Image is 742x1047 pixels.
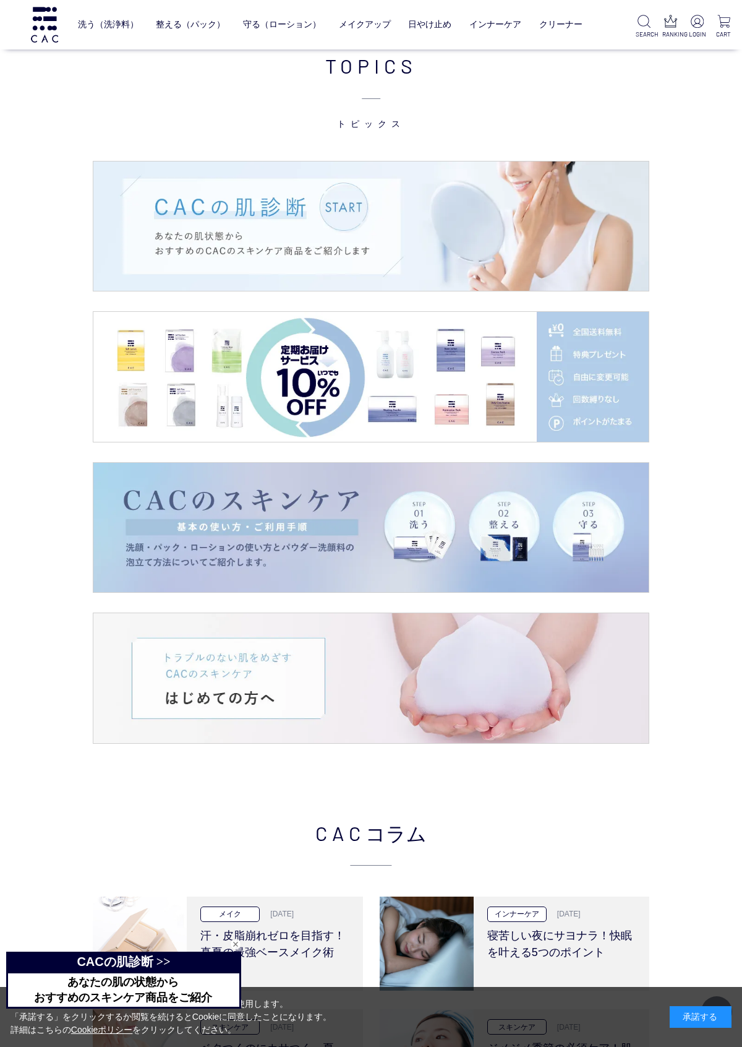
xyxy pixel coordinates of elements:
[93,162,649,291] img: 肌診断
[339,10,391,39] a: メイクアップ
[93,897,187,991] img: 汗・皮脂崩れゼロを目指す！真夏の最強ベースメイク術
[93,463,649,593] img: CACの使い方
[93,613,649,743] img: はじめての方へ
[689,30,706,39] p: LOGIN
[93,162,649,291] a: 肌診断肌診断
[200,922,349,961] h3: 汗・皮脂崩れゼロを目指す！真夏の最強ベースメイク術
[200,907,260,922] p: メイク
[715,30,732,39] p: CART
[93,312,649,442] a: 定期便サービス定期便サービス
[93,897,363,991] a: 汗・皮脂崩れゼロを目指す！真夏の最強ベースメイク術 メイク [DATE] 汗・皮脂崩れゼロを目指す！真夏の最強ベースメイク術
[11,997,332,1036] div: 当サイトでは、お客様へのサービス向上のためにCookieを使用します。 「承諾する」をクリックするか閲覧を続けるとCookieに同意したことになります。 詳細はこちらの をクリックしてください。
[71,1025,133,1035] a: Cookieポリシー
[365,818,427,848] span: コラム
[380,897,474,991] img: 寝苦しい夜にサヨナラ！快眠を叶える5つのポイント
[93,312,649,442] img: 定期便サービス
[662,30,679,39] p: RANKING
[539,10,582,39] a: クリーナー
[487,907,547,922] p: インナーケア
[93,463,649,593] a: CACの使い方CACの使い方
[156,10,225,39] a: 整える（パック）
[408,10,451,39] a: 日やけ止め
[93,51,649,130] h2: TOPICS
[469,10,521,39] a: インナーケア
[689,15,706,39] a: LOGIN
[636,15,652,39] a: SEARCH
[78,10,139,39] a: 洗う（洗浄料）
[662,15,679,39] a: RANKING
[263,908,294,920] p: [DATE]
[29,7,60,42] img: logo
[243,10,321,39] a: 守る（ローション）
[93,613,649,743] a: はじめての方へはじめての方へ
[670,1006,731,1028] div: 承諾する
[93,818,649,866] h2: CAC
[550,908,581,920] p: [DATE]
[380,897,650,991] a: 寝苦しい夜にサヨナラ！快眠を叶える5つのポイント インナーケア [DATE] 寝苦しい夜にサヨナラ！快眠を叶える5つのポイント
[487,922,636,961] h3: 寝苦しい夜にサヨナラ！快眠を叶える5つのポイント
[715,15,732,39] a: CART
[636,30,652,39] p: SEARCH
[93,80,649,130] span: トピックス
